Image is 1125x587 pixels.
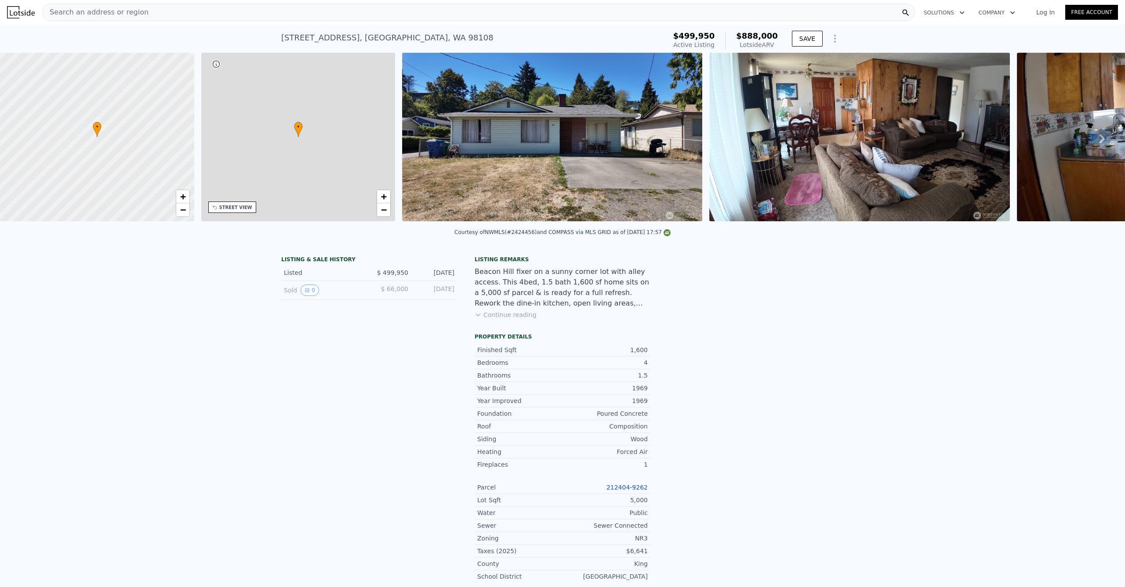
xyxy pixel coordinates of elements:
[664,229,671,236] img: NWMLS Logo
[736,31,778,40] span: $888,000
[7,6,35,18] img: Lotside
[477,534,562,543] div: Zoning
[562,547,648,555] div: $6,641
[415,268,454,277] div: [DATE]
[709,53,1009,221] img: Sale: 167543124 Parcel: 98255036
[562,521,648,530] div: Sewer Connected
[562,422,648,431] div: Composition
[402,53,702,221] img: Sale: 167543124 Parcel: 98255036
[180,204,185,215] span: −
[792,31,823,47] button: SAVE
[477,521,562,530] div: Sewer
[477,371,562,380] div: Bathrooms
[381,191,387,202] span: +
[294,123,303,131] span: •
[281,256,457,265] div: LISTING & SALE HISTORY
[477,496,562,504] div: Lot Sqft
[93,123,102,131] span: •
[477,396,562,405] div: Year Improved
[281,32,494,44] div: [STREET_ADDRESS] , [GEOGRAPHIC_DATA] , WA 98108
[477,483,562,492] div: Parcel
[972,5,1022,21] button: Company
[562,396,648,405] div: 1969
[219,204,252,211] div: STREET VIEW
[475,310,537,319] button: Continue reading
[562,371,648,380] div: 1.5
[562,534,648,543] div: NR3
[93,122,102,137] div: •
[477,409,562,418] div: Foundation
[180,191,185,202] span: +
[477,358,562,367] div: Bedrooms
[826,30,844,47] button: Show Options
[415,284,454,296] div: [DATE]
[176,190,189,203] a: Zoom in
[43,7,149,18] span: Search an address or region
[477,384,562,393] div: Year Built
[562,384,648,393] div: 1969
[377,269,408,276] span: $ 499,950
[562,435,648,443] div: Wood
[477,559,562,568] div: County
[475,256,650,263] div: Listing remarks
[477,460,562,469] div: Fireplaces
[301,284,319,296] button: View historical data
[477,572,562,581] div: School District
[917,5,972,21] button: Solutions
[562,346,648,354] div: 1,600
[673,41,715,48] span: Active Listing
[562,358,648,367] div: 4
[377,203,390,216] a: Zoom out
[381,204,387,215] span: −
[562,409,648,418] div: Poured Concrete
[284,284,362,296] div: Sold
[673,31,715,40] span: $499,950
[477,346,562,354] div: Finished Sqft
[736,40,778,49] div: Lotside ARV
[475,266,650,309] div: Beacon Hill fixer on a sunny corner lot with alley access. This 4bed, 1.5 bath 1,600 sf home sits...
[454,229,671,235] div: Courtesy of NWMLS (#2424456) and COMPASS via MLS GRID as of [DATE] 17:57
[477,435,562,443] div: Siding
[176,203,189,216] a: Zoom out
[562,460,648,469] div: 1
[1026,8,1065,17] a: Log In
[477,547,562,555] div: Taxes (2025)
[562,572,648,581] div: [GEOGRAPHIC_DATA]
[477,447,562,456] div: Heating
[742,532,770,560] img: Lotside
[606,484,648,491] a: 212404-9262
[377,190,390,203] a: Zoom in
[477,508,562,517] div: Water
[562,559,648,568] div: King
[1065,5,1118,20] a: Free Account
[475,333,650,340] div: Property details
[294,122,303,137] div: •
[562,508,648,517] div: Public
[381,285,408,292] span: $ 66,000
[284,268,362,277] div: Listed
[477,422,562,431] div: Roof
[562,447,648,456] div: Forced Air
[562,496,648,504] div: 5,000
